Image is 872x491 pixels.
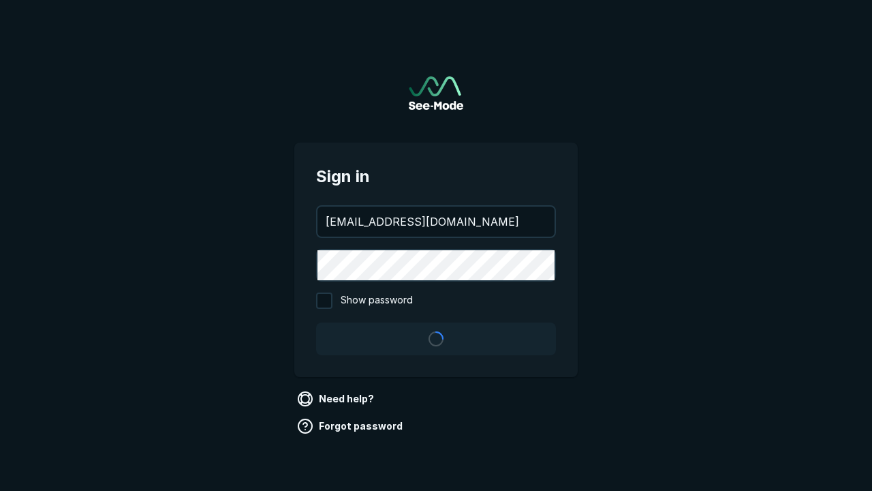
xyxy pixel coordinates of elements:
a: Go to sign in [409,76,463,110]
span: Show password [341,293,413,309]
a: Forgot password [294,415,408,437]
span: Sign in [316,164,556,189]
input: your@email.com [317,207,555,237]
img: See-Mode Logo [409,76,463,110]
a: Need help? [294,388,379,410]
